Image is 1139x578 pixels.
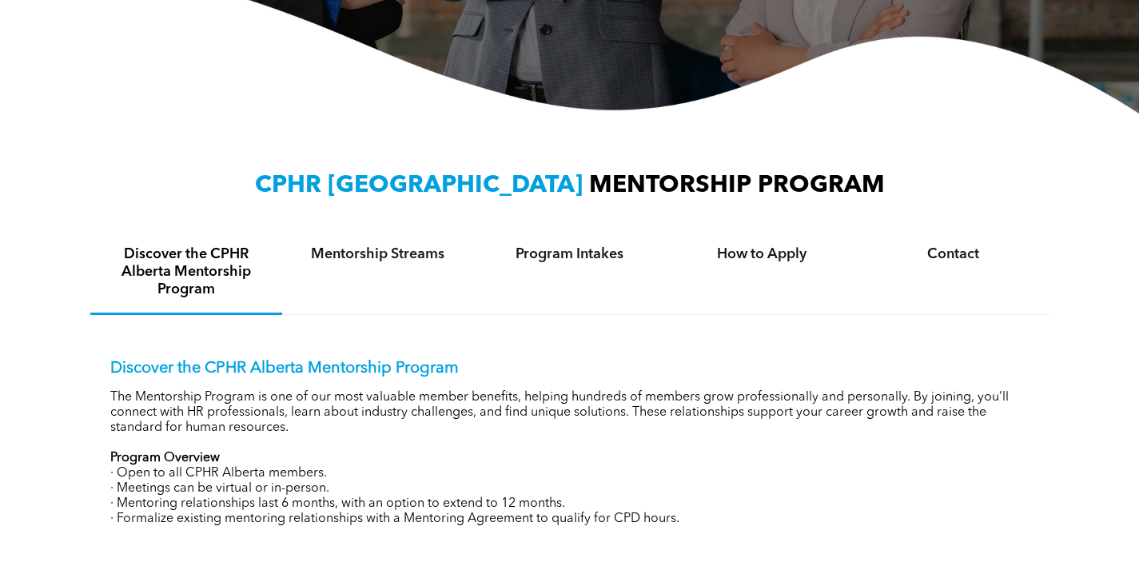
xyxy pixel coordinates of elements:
[589,173,885,197] span: MENTORSHIP PROGRAM
[110,466,1029,481] p: · Open to all CPHR Alberta members.
[105,245,268,298] h4: Discover the CPHR Alberta Mentorship Program
[488,245,651,263] h4: Program Intakes
[110,359,1029,378] p: Discover the CPHR Alberta Mentorship Program
[872,245,1035,263] h4: Contact
[297,245,460,263] h4: Mentorship Streams
[110,496,1029,512] p: · Mentoring relationships last 6 months, with an option to extend to 12 months.
[110,452,220,464] strong: Program Overview
[110,481,1029,496] p: · Meetings can be virtual or in-person.
[110,390,1029,436] p: The Mentorship Program is one of our most valuable member benefits, helping hundreds of members g...
[680,245,843,263] h4: How to Apply
[110,512,1029,527] p: · Formalize existing mentoring relationships with a Mentoring Agreement to qualify for CPD hours.
[255,173,583,197] span: CPHR [GEOGRAPHIC_DATA]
